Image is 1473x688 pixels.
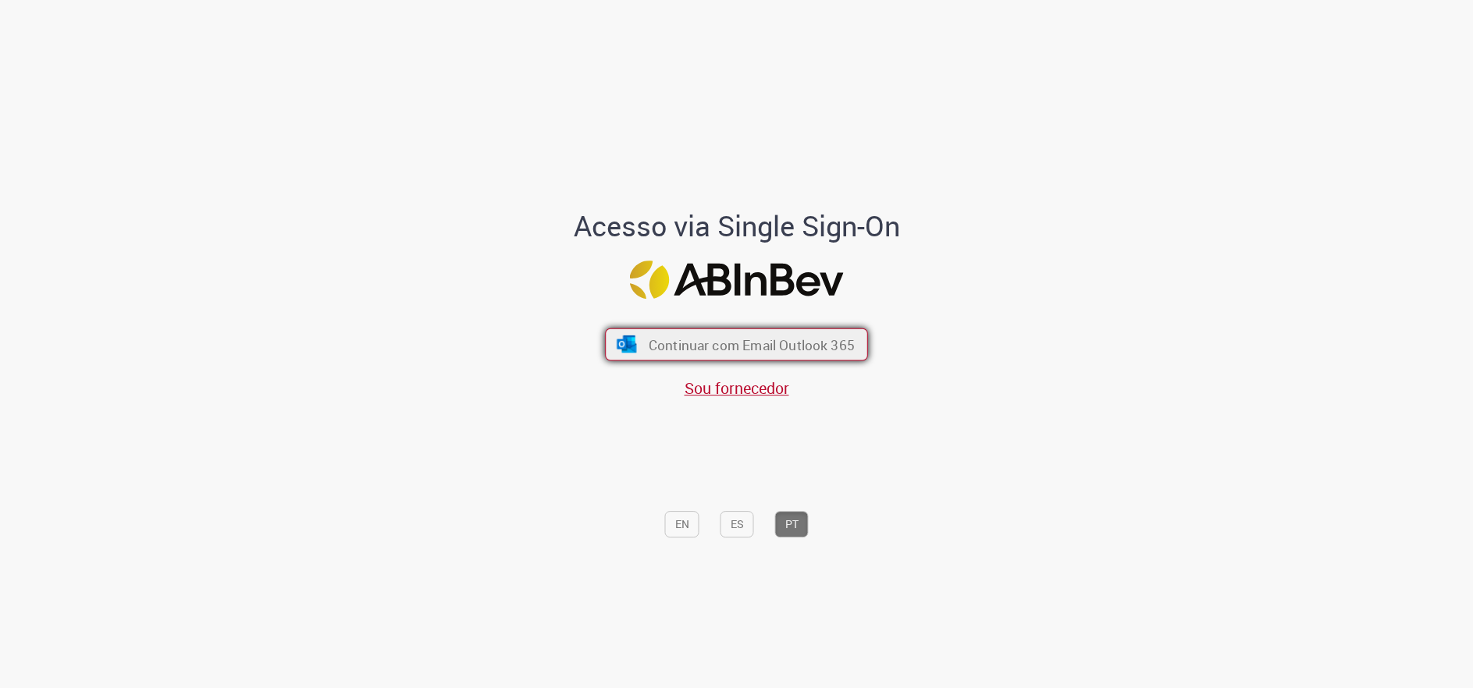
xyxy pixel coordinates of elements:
span: Continuar com Email Outlook 365 [649,335,855,353]
h1: Acesso via Single Sign-On [520,211,953,242]
button: ícone Azure/Microsoft 360 Continuar com Email Outlook 365 [605,328,868,361]
img: Logo ABInBev [630,261,844,299]
button: ES [720,511,754,537]
button: PT [775,511,809,537]
a: Sou fornecedor [685,378,789,399]
img: ícone Azure/Microsoft 360 [615,336,638,353]
button: EN [665,511,699,537]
